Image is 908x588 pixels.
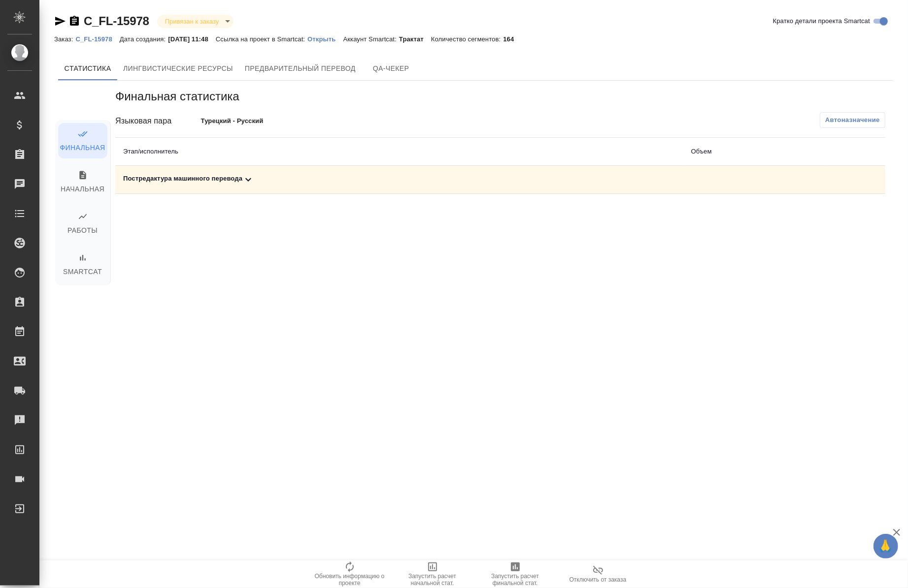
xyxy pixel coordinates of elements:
[368,62,415,75] span: QA-чекер
[773,16,870,26] span: Кратко детали проекта Smartcat
[874,534,898,558] button: 🙏
[157,15,234,28] div: Привязан к заказу
[54,35,75,43] p: Заказ:
[307,34,343,43] a: Открыть
[123,174,675,186] div: Toggle Row Expanded
[216,35,307,43] p: Ссылка на проект в Smartcat:
[168,35,216,43] p: [DATE] 11:48
[503,35,521,43] p: 164
[431,35,503,43] p: Количество сегментов:
[84,14,149,28] a: C_FL-15978
[68,15,80,27] button: Скопировать ссылку
[162,17,222,26] button: Привязан к заказу
[115,89,885,104] h5: Финальная статистика
[391,560,474,588] button: Запустить расчет начальной стат.
[64,129,101,154] span: Финальная
[307,35,343,43] p: Открыть
[557,560,639,588] button: Отключить от заказа
[343,35,399,43] p: Аккаунт Smartcat:
[570,576,627,583] span: Отключить от заказа
[75,35,119,43] p: C_FL-15978
[825,115,880,125] span: Автоназначение
[480,573,551,587] span: Запустить расчет финальной стат.
[474,560,557,588] button: Запустить расчет финальной стат.
[820,112,885,128] button: Автоназначение
[115,115,201,127] div: Языковая пара
[64,170,101,195] span: Начальная
[75,34,119,43] a: C_FL-15978
[201,116,372,126] p: Турецкий - Русский
[397,573,468,587] span: Запустить расчет начальной стат.
[314,573,385,587] span: Обновить информацию о проекте
[115,138,683,166] th: Этап/исполнитель
[683,138,825,166] th: Объем
[64,253,101,278] span: Smartcat
[308,560,391,588] button: Обновить информацию о проекте
[399,35,431,43] p: Трактат
[120,35,168,43] p: Дата создания:
[64,212,101,237] span: Работы
[245,62,356,75] span: Предварительный перевод
[877,536,894,557] span: 🙏
[123,62,233,75] span: Лингвистические ресурсы
[64,62,111,75] span: Cтатистика
[54,15,66,27] button: Скопировать ссылку для ЯМессенджера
